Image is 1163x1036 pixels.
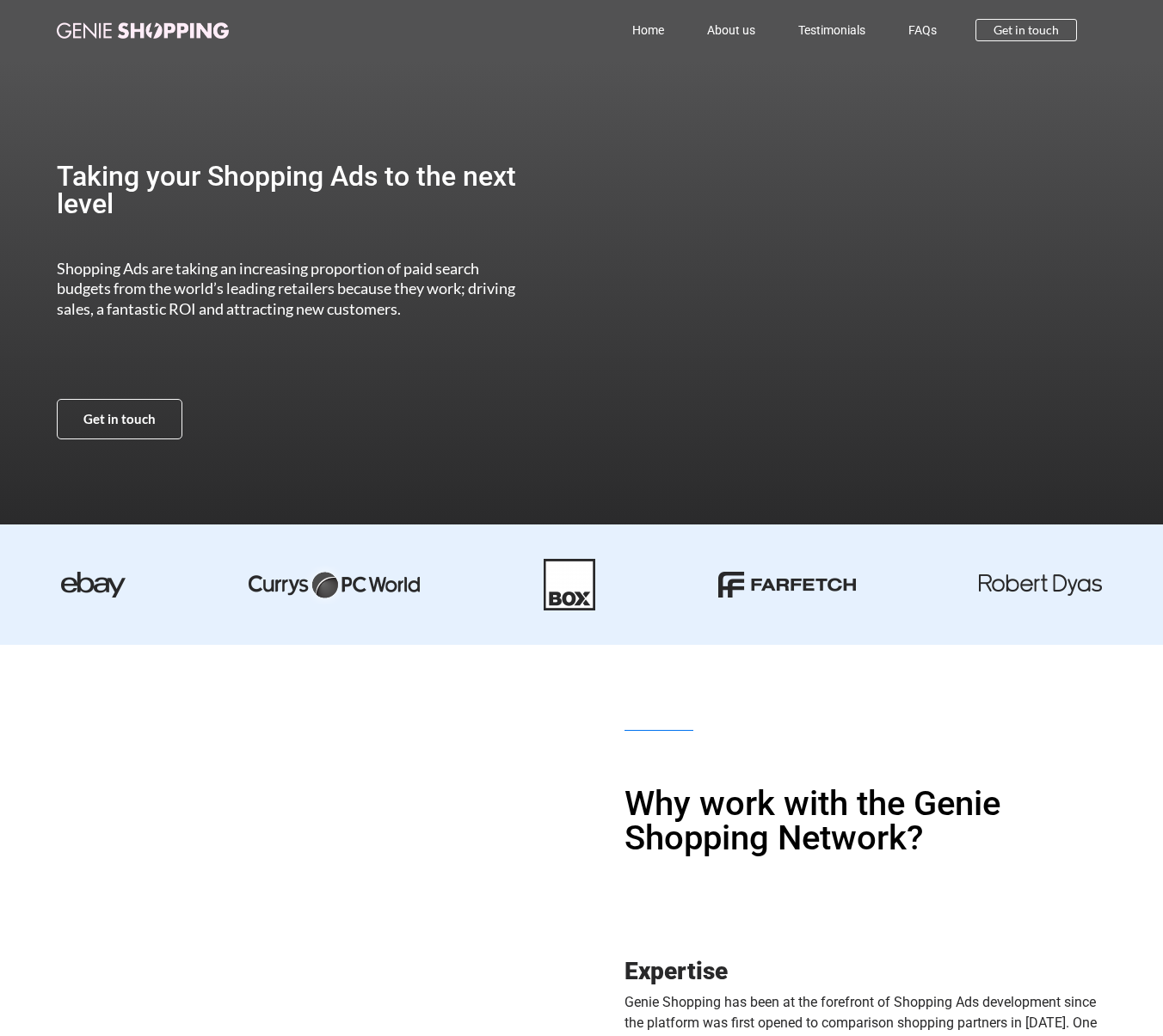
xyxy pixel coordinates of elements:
img: genie-shopping-logo [57,22,229,39]
a: Get in touch [975,19,1077,41]
span: Get in touch [994,24,1059,36]
a: Testimonials [777,10,887,50]
img: Box-01 [544,559,595,610]
a: Get in touch [57,399,182,439]
img: robert dyas [979,574,1102,596]
img: ebay-dark [61,572,126,598]
h1: Why work with the Genie Shopping Network? [625,787,1106,855]
span: Shopping Ads are taking an increasing proportion of paid search budgets from the world’s leading ... [57,259,515,318]
a: About us [686,10,777,50]
img: farfetch-01 [718,572,856,598]
span: Expertise [625,957,728,985]
span: Get in touch [83,413,156,426]
a: Home [611,10,686,50]
nav: Menu [305,10,958,50]
h2: Taking your Shopping Ads to the next level [57,162,532,218]
a: FAQs [887,10,958,50]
